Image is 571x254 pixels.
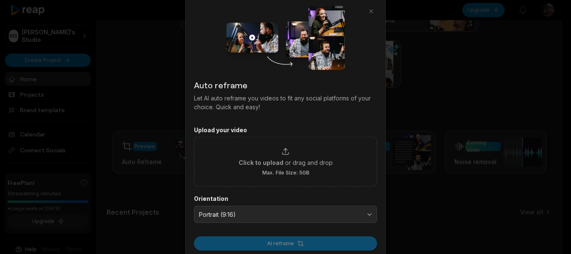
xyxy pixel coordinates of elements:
[194,195,377,203] label: Orientation
[239,158,283,167] span: Click to upload
[199,210,360,218] span: Portrait (9:16)
[194,78,377,91] h2: Auto reframe
[285,158,333,167] span: or drag and drop
[226,5,344,70] img: auto_reframe_dialog.png
[194,126,377,133] label: Upload your video
[194,93,377,111] p: Let AI auto reframe you videos to fit any social platforms of your choice. Quick and easy!
[194,205,377,223] button: Portrait (9:16)
[262,169,309,176] span: Max. File Size: 5GB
